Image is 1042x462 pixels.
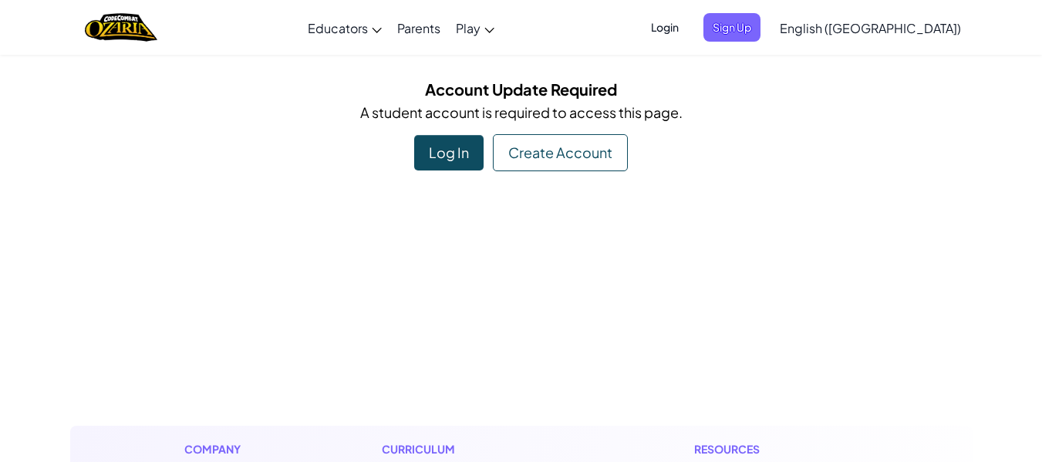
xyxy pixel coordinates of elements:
a: Ozaria by CodeCombat logo [85,12,157,43]
a: Educators [300,7,389,49]
a: Play [448,7,502,49]
span: Educators [308,20,368,36]
h1: Company [184,441,256,457]
p: A student account is required to access this page. [82,101,961,123]
a: English ([GEOGRAPHIC_DATA]) [772,7,969,49]
button: Sign Up [703,13,760,42]
button: Login [642,13,688,42]
img: Home [85,12,157,43]
span: Play [456,20,481,36]
h1: Resources [694,441,858,457]
div: Create Account [493,134,628,171]
span: English ([GEOGRAPHIC_DATA]) [780,20,961,36]
div: Log In [414,135,484,170]
h1: Curriculum [382,441,568,457]
a: Parents [389,7,448,49]
h5: Account Update Required [82,77,961,101]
